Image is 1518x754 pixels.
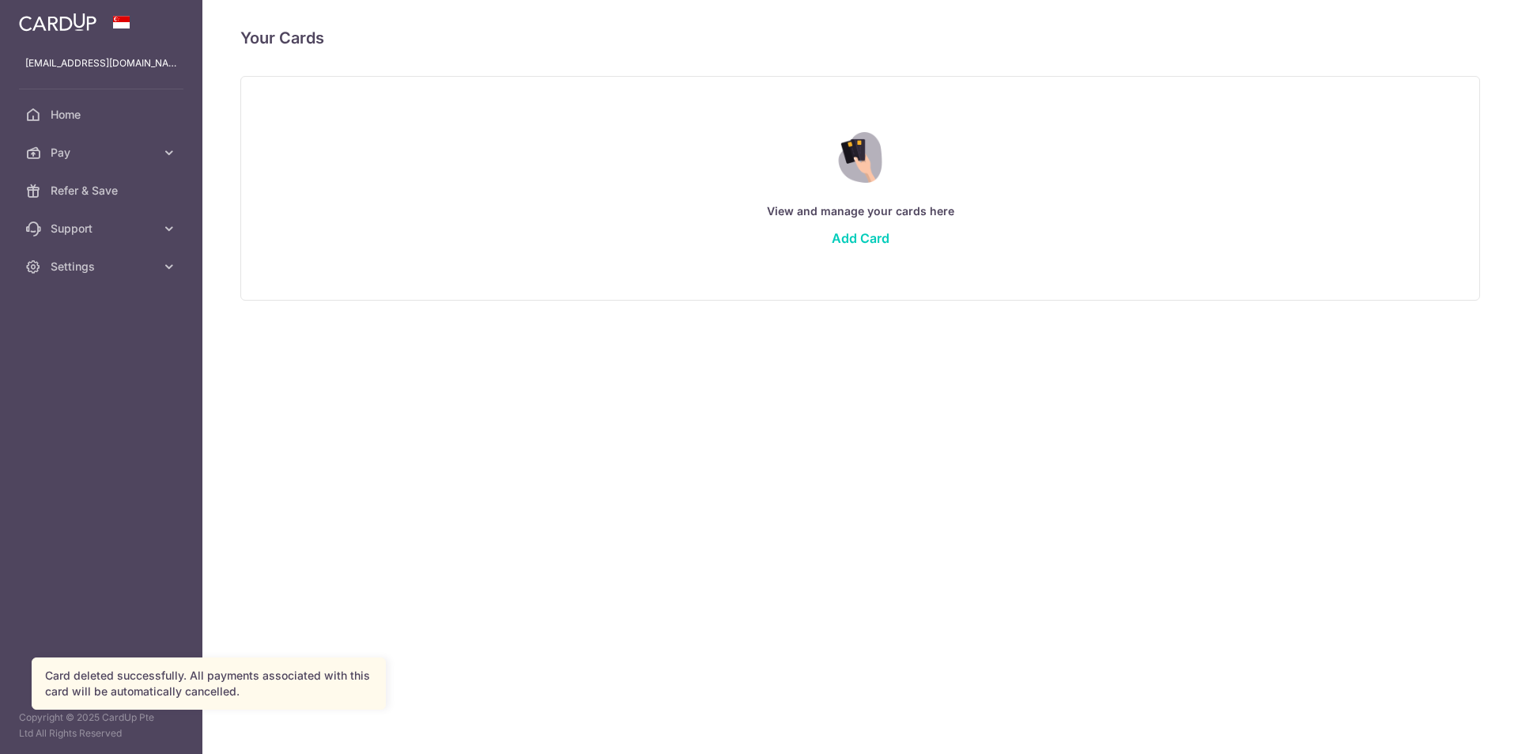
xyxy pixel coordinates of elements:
span: Support [51,221,155,237]
span: Home [51,107,155,123]
a: Add Card [832,230,889,246]
span: Pay [51,145,155,161]
p: View and manage your cards here [273,202,1448,221]
div: Card deleted successfully. All payments associated with this card will be automatically cancelled. [45,668,372,699]
iframe: Opens a widget where you can find more information [1417,707,1502,746]
img: Credit Card [826,132,893,183]
img: CardUp [19,13,96,32]
h4: Your Cards [240,25,324,51]
span: Refer & Save [51,183,155,199]
span: Settings [51,259,155,275]
p: [EMAIL_ADDRESS][DOMAIN_NAME] [25,55,177,71]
